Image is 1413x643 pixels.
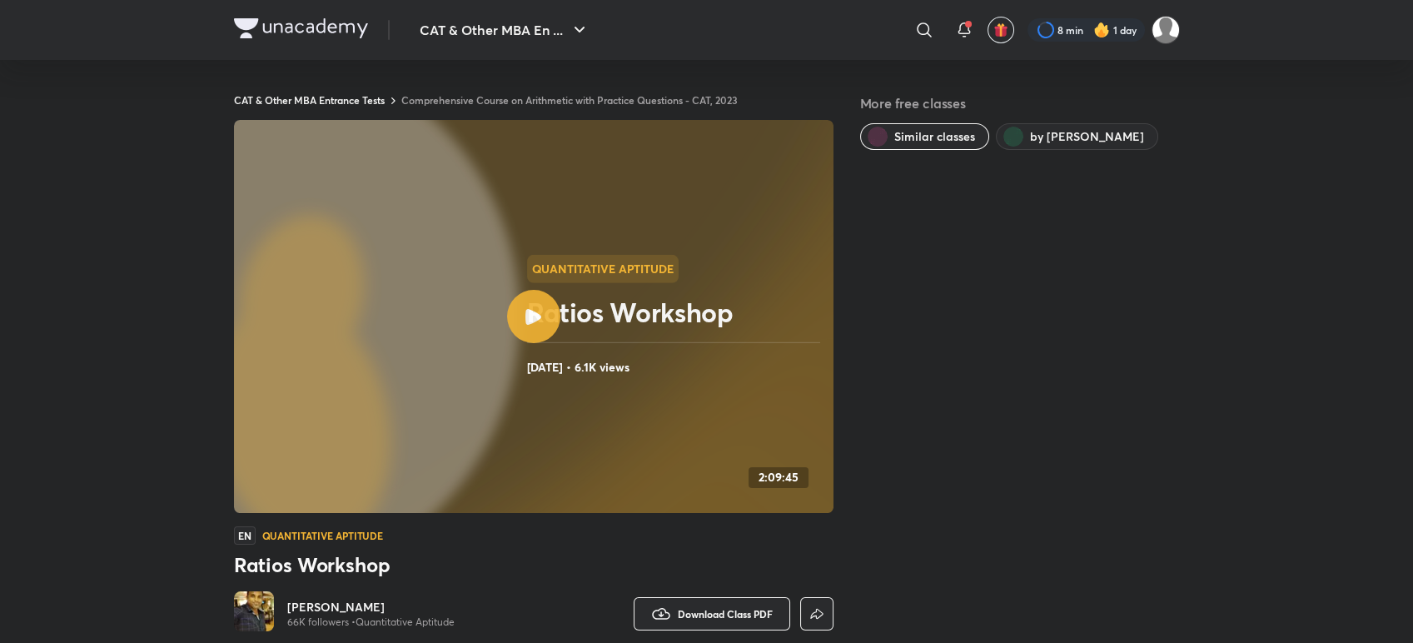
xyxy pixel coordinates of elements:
h4: [DATE] • 6.1K views [527,356,827,378]
img: streak [1093,22,1110,38]
a: Avatar [234,591,274,636]
p: 66K followers • Quantitative Aptitude [287,616,455,629]
a: Comprehensive Course on Arithmetic with Practice Questions - CAT, 2023 [401,93,738,107]
button: CAT & Other MBA En ... [410,13,600,47]
a: [PERSON_NAME] [287,599,455,616]
a: CAT & Other MBA Entrance Tests [234,93,385,107]
h3: Ratios Workshop [234,551,833,578]
img: Avatar [234,591,274,631]
img: Sameeran Panda [1152,16,1180,44]
h4: Quantitative Aptitude [262,531,384,541]
span: Similar classes [894,128,975,145]
button: by Ravi Prakash [996,123,1158,150]
button: Similar classes [860,123,989,150]
span: EN [234,526,256,545]
img: Company Logo [234,18,368,38]
h5: More free classes [860,93,1180,113]
button: avatar [988,17,1014,43]
h2: Ratios Workshop [527,296,827,329]
button: Download Class PDF [634,597,790,631]
a: Company Logo [234,18,368,42]
span: Download Class PDF [678,607,773,621]
span: by Ravi Prakash [1030,128,1144,145]
img: avatar [993,22,1008,37]
h4: 2:09:45 [759,471,799,485]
